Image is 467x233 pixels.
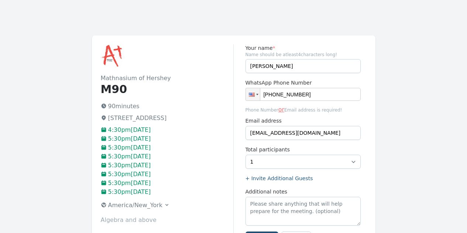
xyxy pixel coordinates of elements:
[245,175,361,182] label: + Invite Additional Guests
[245,52,361,58] span: Name should be atleast 4 characters long!
[101,152,233,161] p: 5:30pm[DATE]
[101,179,233,188] p: 5:30pm[DATE]
[101,74,233,83] h2: Mathnasium of Hershey
[246,88,260,100] div: United States: + 1
[101,216,233,225] p: Algebra and above
[245,188,361,195] label: Additional notes
[101,134,233,143] p: 5:30pm[DATE]
[101,102,233,111] p: 90 minutes
[101,161,233,170] p: 5:30pm[DATE]
[245,88,361,101] input: 1 (702) 123-4567
[245,117,361,124] label: Email address
[245,105,361,114] span: Phone Number Email address is required!
[245,79,361,86] label: WhatsApp Phone Number
[278,106,284,113] span: or
[101,83,233,96] h1: M90
[101,126,233,134] p: 4:30pm[DATE]
[108,114,167,121] span: [STREET_ADDRESS]
[245,59,361,73] input: Enter name (required)
[98,199,173,211] button: America/New_York
[245,44,361,52] label: Your name
[101,143,233,152] p: 5:30pm[DATE]
[245,146,361,153] label: Total participants
[101,44,124,68] img: Mathnasium of Hershey
[101,188,233,196] p: 5:30pm[DATE]
[101,170,233,179] p: 5:30pm[DATE]
[245,126,361,140] input: you@example.com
